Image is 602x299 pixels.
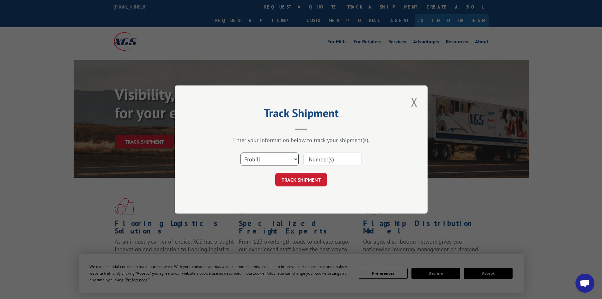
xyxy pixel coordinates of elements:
div: Enter your information below to track your shipment(s). [206,136,396,144]
h2: Track Shipment [206,109,396,121]
a: Open chat [575,274,594,293]
button: TRACK SHIPMENT [275,173,327,186]
input: Number(s) [303,153,362,166]
button: Close modal [409,93,420,111]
